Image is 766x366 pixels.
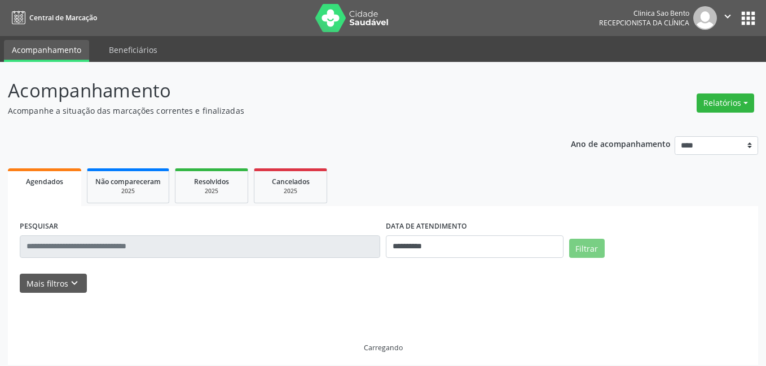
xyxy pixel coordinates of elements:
p: Acompanhe a situação das marcações correntes e finalizadas [8,105,533,117]
a: Beneficiários [101,40,165,60]
button: Filtrar [569,239,605,258]
button:  [717,6,738,30]
label: DATA DE ATENDIMENTO [386,218,467,235]
a: Acompanhamento [4,40,89,62]
span: Não compareceram [95,177,161,186]
img: img [693,6,717,30]
i: keyboard_arrow_down [68,277,81,289]
p: Acompanhamento [8,77,533,105]
span: Cancelados [272,177,310,186]
div: Carregando [364,343,403,352]
button: Relatórios [697,93,754,113]
p: Ano de acompanhamento [571,136,671,150]
span: Central de Marcação [29,13,97,23]
div: 2025 [183,187,240,195]
i:  [721,10,734,23]
a: Central de Marcação [8,8,97,27]
span: Recepcionista da clínica [599,18,689,28]
span: Resolvidos [194,177,229,186]
button: Mais filtroskeyboard_arrow_down [20,274,87,293]
button: apps [738,8,758,28]
div: Clinica Sao Bento [599,8,689,18]
div: 2025 [95,187,161,195]
span: Agendados [26,177,63,186]
div: 2025 [262,187,319,195]
label: PESQUISAR [20,218,58,235]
